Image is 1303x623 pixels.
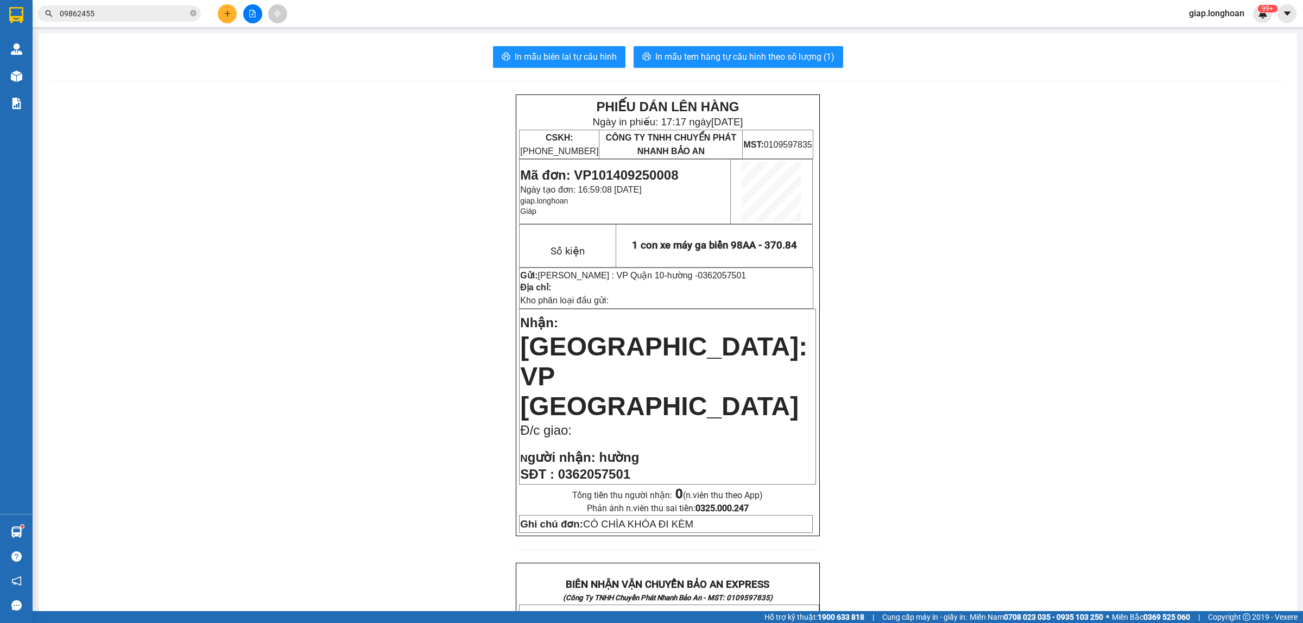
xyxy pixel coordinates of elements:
button: caret-down [1277,4,1296,23]
strong: CSKH: [546,133,573,142]
span: | [1198,611,1200,623]
button: plus [218,4,237,23]
span: CÔNG TY TNHH CHUYỂN PHÁT NHANH BẢO AN [605,133,736,156]
span: close-circle [190,10,197,16]
span: Đ/c giao: [520,423,572,437]
span: Ngày tạo đơn: 16:59:08 [DATE] [520,185,641,194]
span: Cung cấp máy in - giấy in: [882,611,967,623]
img: logo-vxr [9,7,23,23]
span: 1 con xe máy ga biển 98AA - 370.84 [632,239,797,251]
strong: MST: [743,140,763,149]
strong: 0708 023 035 - 0935 103 250 [1004,613,1103,621]
span: ⚪️ [1106,615,1109,619]
strong: Ghi chú đơn: [520,518,583,530]
button: printerIn mẫu tem hàng tự cấu hình theo số lượng (1) [634,46,843,68]
img: warehouse-icon [11,526,22,538]
span: plus [224,10,231,17]
span: gười nhận: [528,450,596,465]
input: Tìm tên, số ĐT hoặc mã đơn [60,8,188,20]
span: [GEOGRAPHIC_DATA]: VP [GEOGRAPHIC_DATA] [520,332,807,421]
strong: PHIẾU DÁN LÊN HÀNG [596,99,739,114]
span: 0362057501 [558,467,630,481]
strong: SĐT : [520,467,554,481]
strong: Gửi: [520,271,537,280]
button: file-add [243,4,262,23]
span: [PERSON_NAME] : VP Quận 10 [538,271,665,280]
strong: 0 [675,486,683,501]
span: In mẫu biên lai tự cấu hình [515,50,617,63]
span: notification [11,576,22,586]
span: close-circle [190,9,197,19]
strong: (Công Ty TNHH Chuyển Phát Nhanh Bảo An - MST: 0109597835) [563,594,773,602]
span: hường - [667,271,746,280]
span: aim [274,10,281,17]
span: [DATE] [711,116,743,128]
span: question-circle [11,551,22,562]
strong: Địa chỉ: [520,283,551,292]
span: message [11,600,22,611]
span: (n.viên thu theo App) [675,490,763,500]
span: - [664,271,746,280]
span: file-add [249,10,256,17]
strong: N [520,453,595,464]
strong: 0369 525 060 [1143,613,1190,621]
img: icon-new-feature [1258,9,1268,18]
sup: 426 [1257,5,1277,12]
span: printer [502,52,510,62]
span: search [45,10,53,17]
span: Mã đơn: VP101409250008 [520,168,678,182]
img: warehouse-icon [11,43,22,55]
span: Hỗ trợ kỹ thuật: [764,611,864,623]
span: CÓ CHÌA KHÓA ĐI KÈM [520,518,693,530]
span: Số kiện [551,245,585,257]
span: In mẫu tem hàng tự cấu hình theo số lượng (1) [655,50,834,63]
span: Giáp [520,207,536,215]
span: | [872,611,874,623]
span: printer [642,52,651,62]
span: Nhận: [520,315,558,330]
span: [PHONE_NUMBER] [520,133,598,156]
span: Tổng tiền thu người nhận: [572,490,763,500]
sup: 1 [21,525,24,528]
span: giap.longhoan [1180,7,1253,20]
img: solution-icon [11,98,22,109]
span: Phản ánh n.viên thu sai tiền: [587,503,749,513]
strong: BIÊN NHẬN VẬN CHUYỂN BẢO AN EXPRESS [566,578,769,590]
span: 0109597835 [743,140,812,149]
img: warehouse-icon [11,71,22,82]
span: Miền Bắc [1112,611,1190,623]
span: caret-down [1282,9,1292,18]
span: Miền Nam [970,611,1103,623]
button: printerIn mẫu biên lai tự cấu hình [493,46,625,68]
span: copyright [1243,613,1250,621]
span: Kho phân loại đầu gửi: [520,296,609,305]
span: hường [599,450,639,465]
span: 0362057501 [698,271,746,280]
span: giap.longhoan [520,196,568,205]
strong: 1900 633 818 [818,613,864,621]
strong: 0325.000.247 [695,503,749,513]
span: Ngày in phiếu: 17:17 ngày [592,116,743,128]
button: aim [268,4,287,23]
